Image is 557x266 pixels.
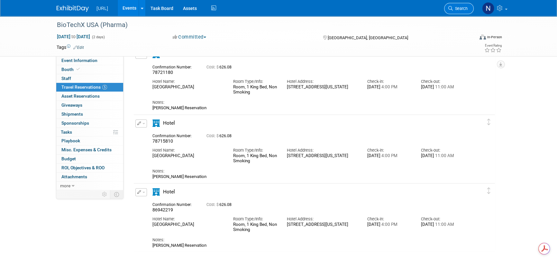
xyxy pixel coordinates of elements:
[487,188,490,194] i: Click and drag to move item
[434,222,454,227] span: 11:00 AM
[380,153,397,158] span: 4:00 PM
[61,147,112,152] span: Misc. Expenses & Credits
[61,93,100,99] span: Asset Reservations
[287,222,357,227] div: [STREET_ADDRESS][US_STATE]
[56,173,123,181] a: Attachments
[61,102,82,108] span: Giveaways
[152,243,465,248] div: [PERSON_NAME] Reservation
[163,120,175,126] span: Hotel
[367,84,411,90] div: [DATE]
[61,67,81,72] span: Booth
[233,147,277,153] div: Room Type/Info:
[99,190,110,199] td: Personalize Event Tab Strip
[152,70,173,75] span: 78721180
[61,76,71,81] span: Staff
[206,65,219,69] span: Cost: $
[434,84,454,89] span: 11:00 AM
[57,34,90,40] span: [DATE] [DATE]
[110,190,123,199] td: Toggle Event Tabs
[73,45,84,50] a: Edit
[56,155,123,163] a: Budget
[61,120,89,126] span: Sponsorships
[287,79,357,84] div: Hotel Address:
[152,200,197,207] div: Confirmation Number:
[61,165,105,170] span: ROI, Objectives & ROO
[56,74,123,83] a: Staff
[206,134,234,138] span: 626.08
[482,2,494,14] img: Noah Paaymans
[152,153,223,159] div: [GEOGRAPHIC_DATA]
[421,153,465,159] div: [DATE]
[56,56,123,65] a: Event Information
[170,34,209,40] button: Committed
[61,138,80,143] span: Playbook
[56,110,123,119] a: Shipments
[436,33,502,43] div: Event Format
[206,65,234,69] span: 626.08
[152,84,223,90] div: [GEOGRAPHIC_DATA]
[56,146,123,154] a: Misc. Expenses & Credits
[56,164,123,172] a: ROI, Objectives & ROO
[152,188,160,196] i: Hotel
[287,147,357,153] div: Hotel Address:
[287,153,357,159] div: [STREET_ADDRESS][US_STATE]
[152,79,223,84] div: Hotel Name:
[57,44,84,50] td: Tags
[421,216,465,222] div: Check-out:
[434,153,454,158] span: 11:00 AM
[56,119,123,128] a: Sponsorships
[233,153,277,164] div: Room, 1 King Bed, Non Smoking
[233,222,277,232] div: Room, 1 King Bed, Non Smoking
[56,65,123,74] a: Booth
[61,129,72,135] span: Tasks
[60,183,70,188] span: more
[421,79,465,84] div: Check-out:
[152,100,465,105] div: Notes:
[479,34,486,40] img: Format-Inperson.png
[367,79,411,84] div: Check-in:
[152,138,173,144] span: 78715810
[233,84,277,95] div: Room, 1 King Bed, Non Smoking
[152,132,197,138] div: Confirmation Number:
[77,67,80,71] i: Booth reservation complete
[56,101,123,110] a: Giveaways
[367,147,411,153] div: Check-in:
[102,85,107,90] span: 5
[163,189,175,195] span: Hotel
[70,34,77,39] span: to
[487,119,490,125] i: Click and drag to move item
[61,58,97,63] span: Event Information
[367,222,411,227] div: [DATE]
[484,44,502,47] div: Event Rating
[380,222,397,227] span: 4:00 PM
[206,202,234,207] span: 626.08
[421,147,465,153] div: Check-out:
[453,6,468,11] span: Search
[56,83,123,92] a: Travel Reservations5
[61,174,87,179] span: Attachments
[206,134,219,138] span: Cost: $
[152,174,465,179] div: [PERSON_NAME] Reservation
[367,216,411,222] div: Check-in:
[56,182,123,190] a: more
[233,216,277,222] div: Room Type/Info:
[152,237,465,243] div: Notes:
[61,156,76,161] span: Budget
[233,79,277,84] div: Room Type/Info:
[56,92,123,101] a: Asset Reservations
[421,222,465,227] div: [DATE]
[152,222,223,227] div: [GEOGRAPHIC_DATA]
[380,84,397,89] span: 4:00 PM
[287,84,357,90] div: [STREET_ADDRESS][US_STATE]
[56,137,123,145] a: Playbook
[367,153,411,159] div: [DATE]
[487,35,502,40] div: In-Person
[206,202,219,207] span: Cost: $
[152,216,223,222] div: Hotel Name:
[152,120,160,127] i: Hotel
[152,63,197,70] div: Confirmation Number:
[444,3,474,14] a: Search
[327,35,408,40] span: [GEOGRAPHIC_DATA], [GEOGRAPHIC_DATA]
[96,6,108,11] span: [URL]
[152,207,173,212] span: 86942219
